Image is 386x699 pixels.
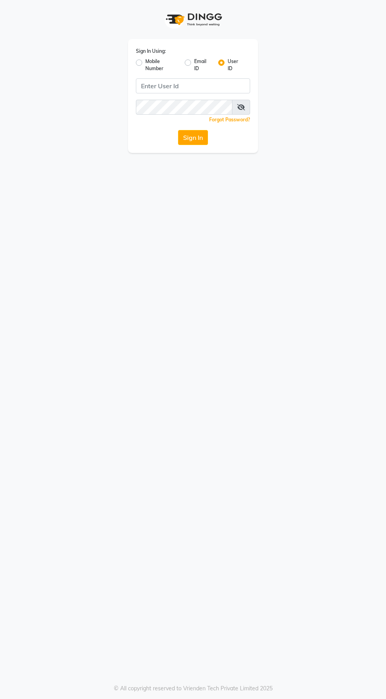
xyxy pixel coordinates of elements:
img: logo1.svg [161,8,225,31]
input: Username [136,78,250,93]
a: Forgot Password? [209,117,250,123]
button: Sign In [178,130,208,145]
label: Email ID [194,58,212,72]
label: Sign In Using: [136,48,166,55]
input: Username [136,100,232,115]
label: Mobile Number [145,58,178,72]
label: User ID [228,58,244,72]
